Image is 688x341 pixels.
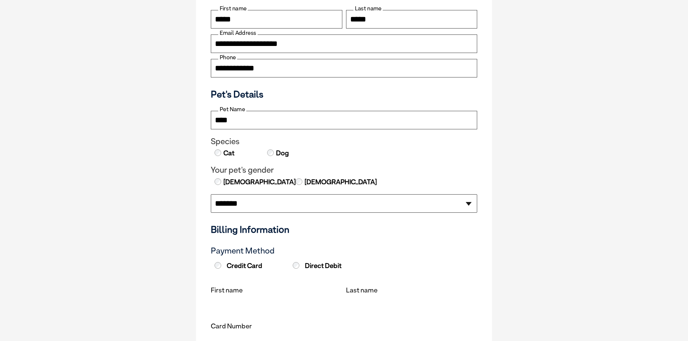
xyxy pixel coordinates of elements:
[346,286,378,294] label: Last name
[211,286,243,294] label: First name
[291,262,367,270] label: Direct Debit
[304,177,377,187] label: [DEMOGRAPHIC_DATA]
[223,177,296,187] label: [DEMOGRAPHIC_DATA]
[211,137,477,146] legend: Species
[275,148,289,158] label: Dog
[353,5,383,12] label: Last name
[218,54,237,61] label: Phone
[293,262,299,269] input: Direct Debit
[211,165,477,175] legend: Your pet's gender
[211,224,477,235] h3: Billing Information
[211,246,477,256] h3: Payment Method
[211,322,252,330] label: Card Number
[215,262,221,269] input: Credit Card
[213,262,289,270] label: Credit Card
[223,148,235,158] label: Cat
[218,30,257,36] label: Email Address
[218,5,248,12] label: First name
[208,89,480,100] h3: Pet's Details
